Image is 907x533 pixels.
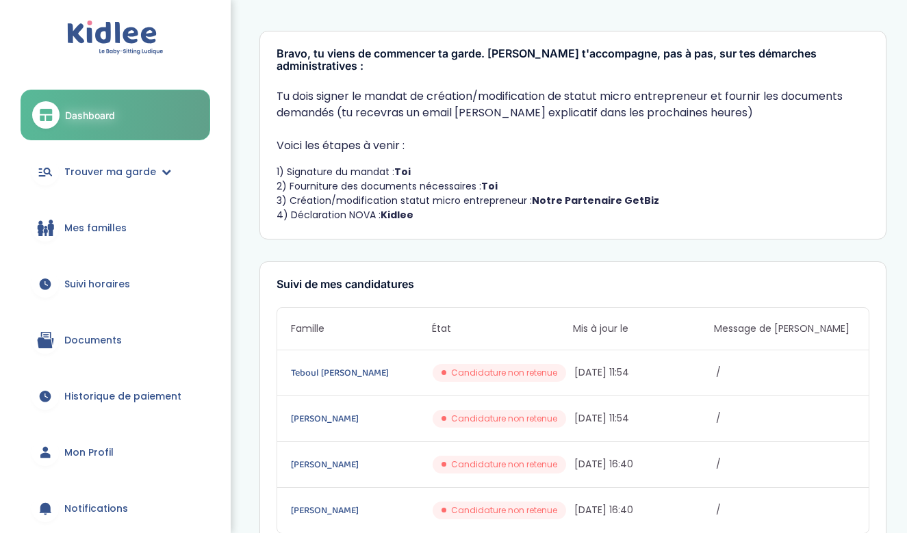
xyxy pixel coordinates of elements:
span: État [432,322,573,336]
span: Dashboard [65,108,115,122]
a: [PERSON_NAME] [291,457,430,472]
img: logo.svg [67,21,164,55]
span: Mon Profil [64,445,114,460]
span: Mes familles [64,221,127,235]
a: [PERSON_NAME] [291,503,430,518]
span: / [716,503,855,517]
span: [DATE] 11:54 [574,411,713,426]
strong: Kidlee [381,208,413,222]
span: Message de [PERSON_NAME] [714,322,855,336]
strong: Toi [394,165,411,179]
span: Famille [291,322,432,336]
span: Candidature non retenue [451,504,557,517]
span: Notifications [64,502,128,516]
a: Trouver ma garde [21,147,210,196]
a: Mes familles [21,203,210,252]
a: Mon Profil [21,428,210,477]
span: [DATE] 16:40 [574,457,713,471]
span: Candidature non retenue [451,413,557,425]
h3: Suivi de mes candidatures [277,278,869,291]
span: / [716,411,855,426]
span: Candidature non retenue [451,367,557,379]
li: 4) Déclaration NOVA : [277,208,869,222]
strong: Notre Partenaire GetBiz [532,194,659,207]
span: [DATE] 16:40 [574,503,713,517]
span: Documents [64,333,122,348]
span: Mis à jour le [573,322,714,336]
span: / [716,457,855,471]
p: Tu dois signer le mandat de création/modification de statut micro entrepreneur et fournir les doc... [277,88,869,121]
li: 1) Signature du mandat : [277,165,869,179]
a: Teboul [PERSON_NAME] [291,365,430,380]
span: [DATE] 11:54 [574,365,713,380]
a: Documents [21,315,210,365]
span: Suivi horaires [64,277,130,291]
a: Suivi horaires [21,259,210,309]
span: / [716,365,855,380]
p: Voici les étapes à venir : [277,138,869,154]
a: Dashboard [21,90,210,140]
a: Notifications [21,484,210,533]
a: [PERSON_NAME] [291,411,430,426]
li: 2) Fourniture des documents nécessaires : [277,179,869,194]
span: Trouver ma garde [64,165,156,179]
a: Historique de paiement [21,372,210,421]
strong: Toi [481,179,498,193]
h3: Bravo, tu viens de commencer ta garde. [PERSON_NAME] t'accompagne, pas à pas, sur tes démarches a... [277,48,869,72]
li: 3) Création/modification statut micro entrepreneur : [277,194,869,208]
span: Historique de paiement [64,389,181,404]
span: Candidature non retenue [451,458,557,471]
